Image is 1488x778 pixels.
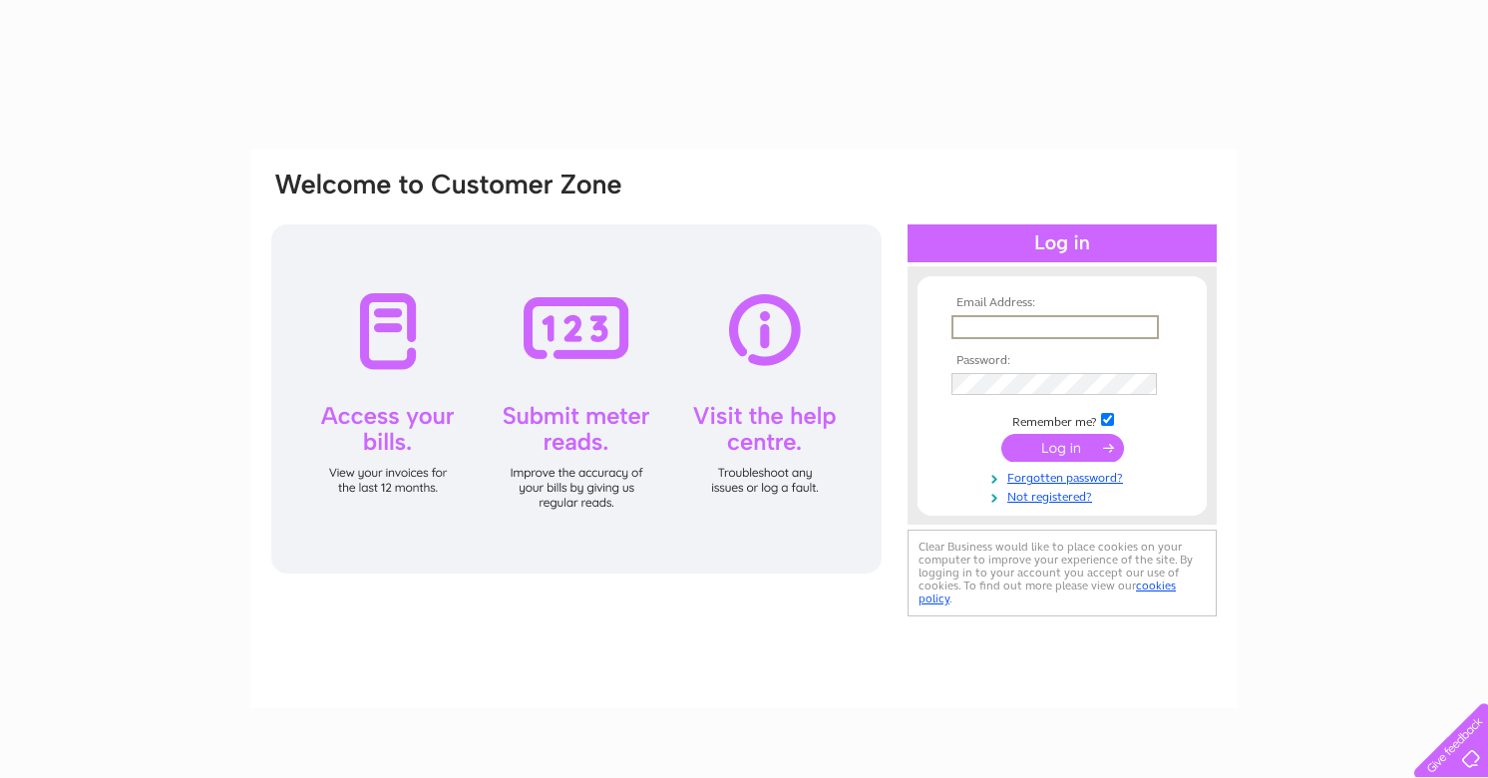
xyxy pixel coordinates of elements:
th: Email Address: [946,296,1178,310]
a: Not registered? [951,486,1178,505]
th: Password: [946,354,1178,368]
div: Clear Business would like to place cookies on your computer to improve your experience of the sit... [908,530,1217,616]
input: Submit [1001,434,1124,462]
td: Remember me? [946,410,1178,430]
a: Forgotten password? [951,467,1178,486]
a: cookies policy [919,579,1176,605]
